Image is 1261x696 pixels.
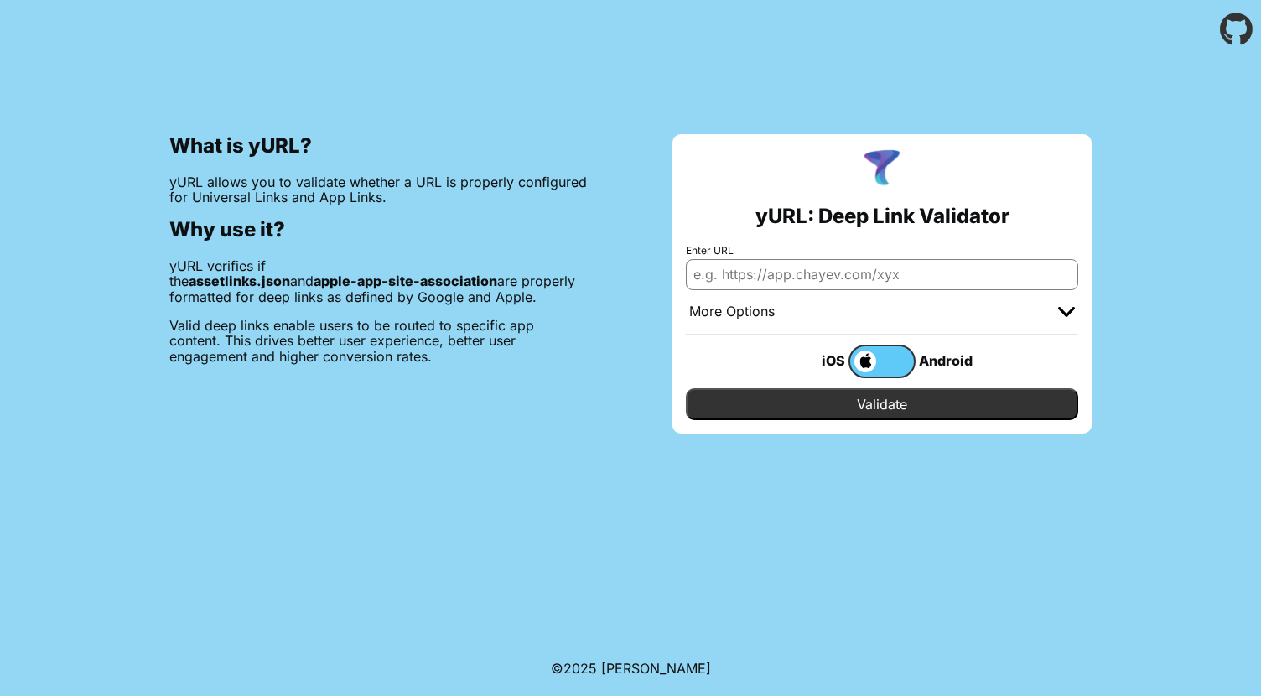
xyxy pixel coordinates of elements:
[689,304,775,320] div: More Options
[1058,307,1075,317] img: chevron
[601,660,711,677] a: Michael Ibragimchayev's Personal Site
[781,350,848,371] div: iOS
[169,318,588,364] p: Valid deep links enable users to be routed to specific app content. This drives better user exper...
[189,273,290,289] b: assetlinks.json
[314,273,497,289] b: apple-app-site-association
[169,134,588,158] h2: What is yURL?
[169,258,588,304] p: yURL verifies if the and are properly formatted for deep links as defined by Google and Apple.
[860,148,904,191] img: yURL Logo
[755,205,1009,228] h2: yURL: Deep Link Validator
[169,174,588,205] p: yURL allows you to validate whether a URL is properly configured for Universal Links and App Links.
[551,641,711,696] footer: ©
[686,245,1078,257] label: Enter URL
[169,218,588,242] h2: Why use it?
[563,660,597,677] span: 2025
[916,350,983,371] div: Android
[686,388,1078,420] input: Validate
[686,259,1078,289] input: e.g. https://app.chayev.com/xyx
